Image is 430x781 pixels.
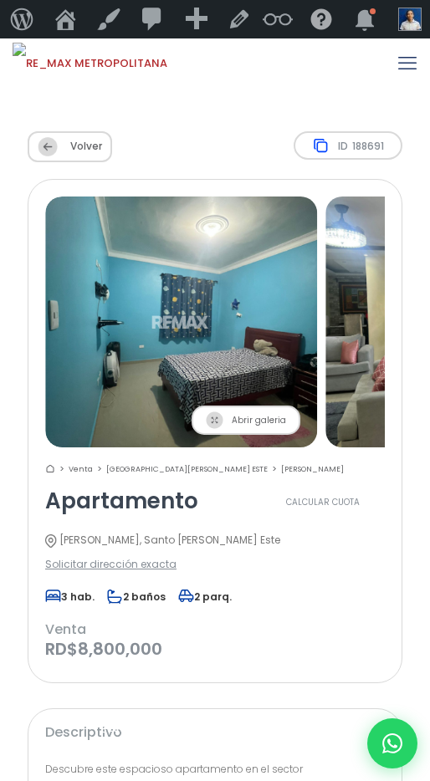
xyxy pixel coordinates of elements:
[206,411,223,429] img: Abrir galeria
[78,637,162,661] span: 8,800,000
[312,137,330,154] img: Copy Icon
[143,740,296,773] span: ¡Solicita Asesoría!
[45,463,55,474] img: Inicio
[261,490,385,515] a: Calcular Cuota
[45,556,385,572] span: Solicitar dirección exacta
[69,464,102,474] a: Venta
[281,464,344,474] a: [PERSON_NAME]
[45,621,385,637] span: Venta
[106,464,277,474] a: [GEOGRAPHIC_DATA][PERSON_NAME] ESTE
[294,131,402,160] span: ID
[107,590,166,604] span: 2 baños
[352,138,384,154] span: 188691
[45,197,317,447] div: 3 / 14
[13,43,167,84] img: RE_MAX METROPOLITANA
[45,641,385,657] span: RD$
[38,137,58,156] img: Volver
[45,197,317,447] img: Apartamento en Isabelita I
[192,406,300,435] span: Abrir galeria
[45,590,95,604] span: 3 hab.
[45,490,198,512] h1: Apartamento
[393,49,422,78] a: mobile menu
[45,534,57,547] img: Icono de dirección
[45,532,280,548] span: [PERSON_NAME], Santo [PERSON_NAME] Este
[13,43,167,84] a: RE/MAX Metropolitana
[178,590,232,604] span: 2 parq.
[28,131,112,162] span: Volver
